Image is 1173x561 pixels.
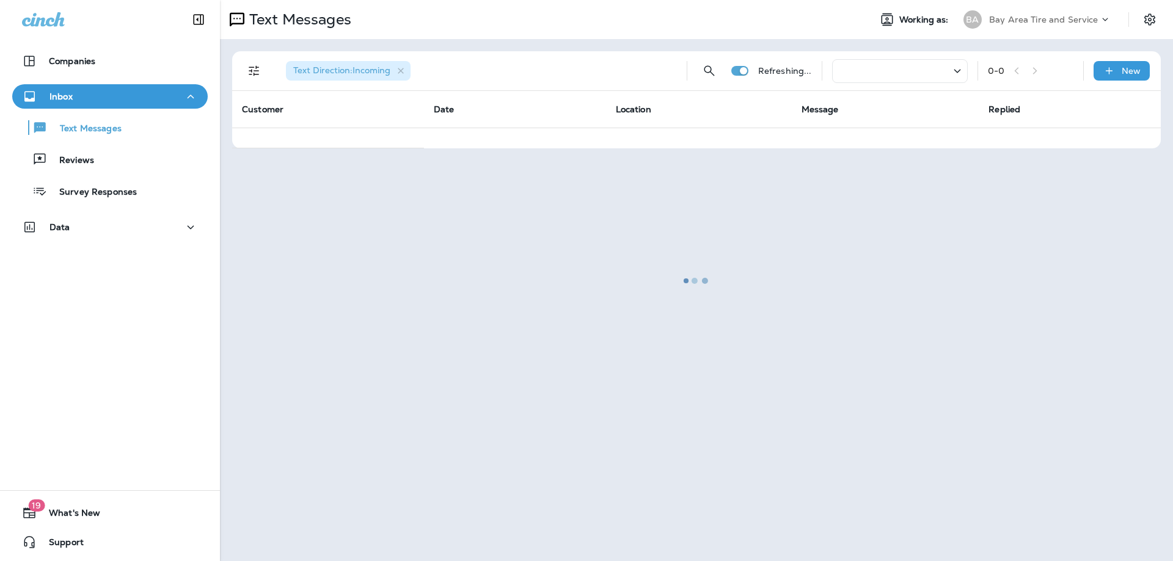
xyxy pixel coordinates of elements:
button: Inbox [12,84,208,109]
button: Reviews [12,147,208,172]
p: New [1122,66,1141,76]
button: Collapse Sidebar [181,7,216,32]
button: Data [12,215,208,239]
p: Data [49,222,70,232]
button: Companies [12,49,208,73]
p: Survey Responses [47,187,137,198]
span: What's New [37,508,100,523]
button: Support [12,530,208,554]
p: Inbox [49,92,73,101]
p: Companies [49,56,95,66]
p: Text Messages [48,123,122,135]
button: 19What's New [12,501,208,525]
button: Text Messages [12,115,208,140]
p: Reviews [47,155,94,167]
span: Support [37,537,84,552]
span: 19 [28,499,45,512]
button: Survey Responses [12,178,208,204]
